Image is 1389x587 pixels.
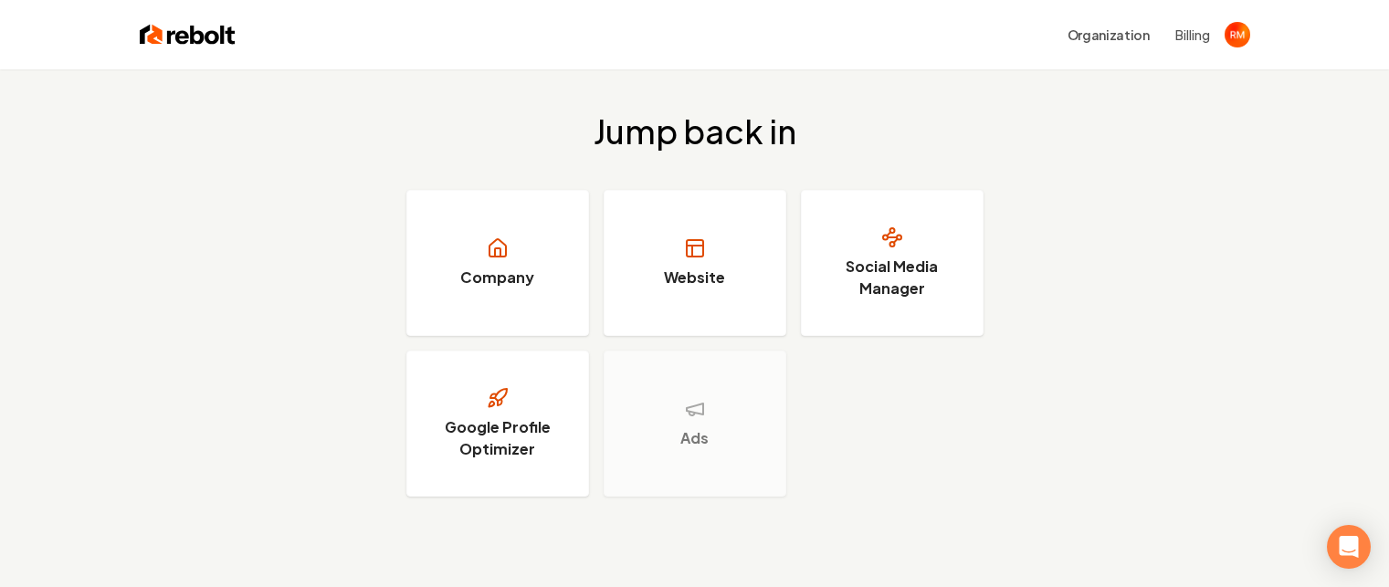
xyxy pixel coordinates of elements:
h3: Google Profile Optimizer [429,416,566,460]
div: Open Intercom Messenger [1327,525,1371,569]
a: Google Profile Optimizer [406,351,589,497]
h2: Jump back in [594,113,796,150]
a: Company [406,190,589,336]
img: Rance Millican [1225,22,1250,47]
a: Website [604,190,786,336]
img: Rebolt Logo [140,22,236,47]
h3: Social Media Manager [824,256,961,299]
button: Organization [1057,18,1161,51]
a: Social Media Manager [801,190,984,336]
button: Open user button [1225,22,1250,47]
h3: Company [460,267,534,288]
h3: Website [664,267,725,288]
h3: Ads [680,427,709,449]
button: Billing [1175,26,1210,44]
